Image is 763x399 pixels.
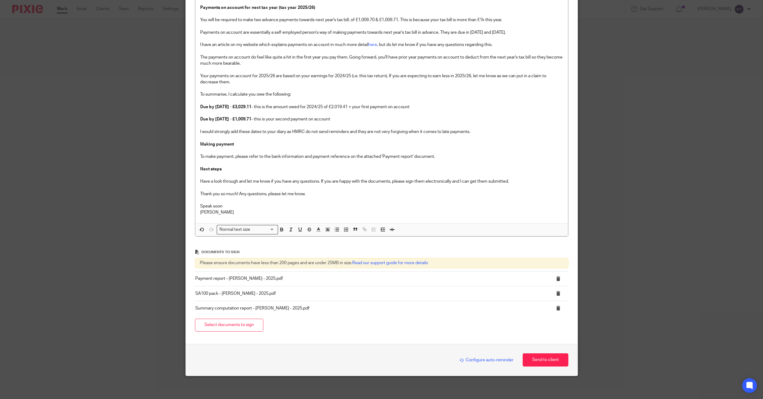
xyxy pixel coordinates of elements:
a: Read our support guide for more details [352,261,428,265]
input: Search for option [252,226,274,233]
p: To summarise, I calculate you owe the following: [200,85,563,98]
strong: Making payment [200,142,234,146]
p: - this is the amount owed for 2024/25 of £2,019.41 + your first payment on account - this is your... [200,104,563,216]
span: Configure auto-reminder [460,358,513,362]
p: Payments on account are essentially a self employed person's way of making payments towards next ... [200,29,563,36]
p: You will be required to make two advance payments towards next year's tax bill, of £1,009.70 & £1... [200,11,563,23]
strong: Next steps [200,167,222,171]
span: Documents to sign [201,250,239,254]
span: Normal text size [218,226,252,233]
p: I have an article on my website which explains payments on account in much more detail , but do l... [200,42,563,48]
button: Select documents to sign [195,319,263,332]
div: Search for option [217,225,278,234]
button: Send to client [523,353,568,367]
p: Your payments on account for 2025/26 are based on your earnings for 2024/25 (i.e. this tax return... [200,73,563,85]
div: Please ensure documents have less than 200 pages and are under 25MB in size. [195,258,568,268]
strong: Payments on account for next tax year (tax year 2025/26) [200,6,315,10]
strong: Due by [DATE] - £1,009.71 [200,117,251,121]
p: Payment report - [PERSON_NAME] - 2025.pdf [195,275,537,282]
p: SA100 pack - [PERSON_NAME] - 2025.pdf [195,291,537,297]
p: Summary computation report - [PERSON_NAME] - 2025.pdf [195,305,537,311]
a: here [368,43,377,47]
p: The payments on account do feel like quite a hit in the first year you pay them. Going forward, y... [200,54,563,67]
strong: Due by [DATE] - £3,029.11 [200,105,251,109]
